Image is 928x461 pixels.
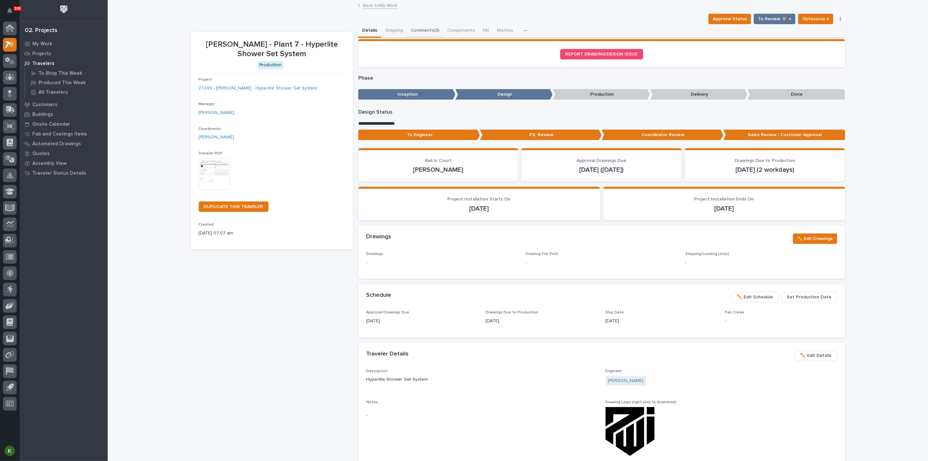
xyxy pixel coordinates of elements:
p: Done [748,89,845,100]
span: Drawing Logo (right-click to download) [606,400,677,404]
button: Components [443,24,479,38]
button: Set Production Date [781,292,837,302]
span: Coordinator [199,127,221,131]
a: Assembly View [20,158,108,168]
span: Fab Crews [725,310,745,314]
p: Projects [32,51,51,57]
button: ✏️ Edit Schedule [732,292,779,302]
span: Ship Date [606,310,624,314]
p: - [366,412,598,419]
p: [DATE] 07:07 am [199,230,345,237]
p: All Travelers [39,89,68,95]
span: Approval Drawings Due [577,158,626,163]
p: Traveler Status Details [32,170,86,176]
h2: Schedule [366,292,391,299]
span: Ball In Court [425,158,452,163]
button: Details [358,24,381,38]
a: 27249 - [PERSON_NAME] - Hyperlite Shower Set System [199,85,317,92]
a: [PERSON_NAME] [608,377,644,384]
p: [DATE] [486,318,598,325]
p: Assembly View [32,161,67,167]
p: [PERSON_NAME] - Plant 7 - Hyperlite Shower Set System [199,40,345,59]
span: Outsource ↑ [802,15,829,23]
button: Shipping [381,24,407,38]
span: Project [199,78,212,82]
p: P.E. Review [480,130,602,140]
p: Inception [358,89,456,100]
p: [DATE] [611,205,837,213]
span: Drawings Due to Production [735,158,795,163]
p: Buildings [32,112,53,118]
a: Automated Drawings [20,139,108,149]
span: Description [366,369,388,373]
span: Manager [199,102,215,106]
span: Approval Drawings Due [366,310,409,314]
p: - [526,259,527,266]
a: Buildings [20,109,108,119]
button: ✏️ Edit Details [795,351,837,361]
p: Onsite Calendar [32,121,70,127]
a: Projects [20,49,108,58]
p: - [685,259,837,266]
span: Engineer [606,369,622,373]
a: My Work [20,39,108,49]
span: Shipping/Loading List(s) [685,252,729,256]
p: Automated Drawings [32,141,81,147]
span: Drawings [366,252,383,256]
a: Travelers [20,58,108,68]
button: Metrics [493,24,517,38]
span: Created [199,223,214,227]
p: [PERSON_NAME] [366,166,511,174]
a: Onsite Calendar [20,119,108,129]
p: Coordinator Review [602,130,723,140]
a: Produced This Week [25,78,108,87]
span: Traveler PDF [199,151,223,155]
p: Delivery [650,89,748,100]
span: Drawing File Path [526,252,558,256]
p: To Engineer [358,130,480,140]
span: Notes [366,400,378,404]
span: REPORT DRAWING/DESIGN ISSUE [565,52,638,56]
h2: Traveler Details [366,351,409,358]
a: Fab and Coatings Items [20,129,108,139]
p: Design Status [358,109,845,115]
p: Hyperlite Shower Set System [366,376,598,383]
span: Approval Status [713,15,747,23]
span: To Review 👨‍🏭 → [758,15,791,23]
a: Quotes [20,149,108,158]
span: ✏️ Edit Schedule [737,293,773,301]
a: REPORT DRAWING/DESIGN ISSUE [560,49,643,59]
span: ✏️ Edit Drawings [797,235,833,243]
p: [DATE] ([DATE]) [529,166,674,174]
a: [PERSON_NAME] [199,134,234,141]
button: Notifications [3,4,17,18]
span: Drawings Due to Production [486,310,538,314]
span: DUPLICATE THIS TRAVELER [204,204,263,209]
span: Set Production Date [787,293,832,301]
p: Quotes [32,151,50,157]
a: Customers [20,100,108,109]
p: 100 [14,6,21,11]
a: To Shop This Week [25,69,108,78]
div: 02. Projects [25,27,57,34]
button: FAI [479,24,493,38]
p: - [366,259,518,266]
p: Travelers [32,61,54,67]
button: ✏️ Edit Drawings [793,233,837,244]
div: Notifications100 [8,8,17,18]
span: ✏️ Edit Details [800,352,832,359]
a: DUPLICATE THIS TRAVELER [199,201,269,212]
p: Sales Review / Customer Approval [723,130,845,140]
button: Comments (3) [407,24,443,38]
p: My Work [32,41,52,47]
a: Traveler Status Details [20,168,108,178]
button: Approval Status [708,14,751,24]
a: Back toMy Work [363,1,397,9]
p: - [725,318,837,325]
a: All Travelers [25,87,108,97]
p: [DATE] [366,318,478,325]
p: Design [456,89,553,100]
p: To Shop This Week [39,71,82,76]
p: [DATE] [606,318,718,325]
p: [DATE] (2 workdays) [693,166,837,174]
